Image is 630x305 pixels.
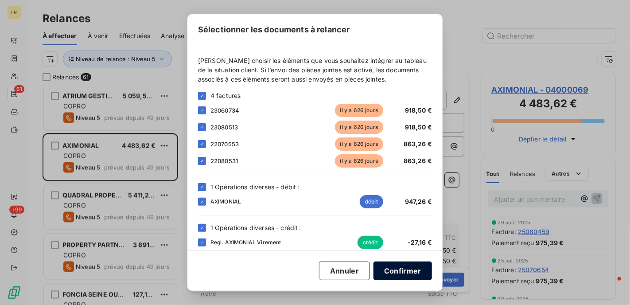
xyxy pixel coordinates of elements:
[210,157,238,164] span: 22080531
[404,140,432,148] span: 863,26 €
[210,107,239,114] span: 23060734
[405,106,432,114] span: 918,50 €
[210,91,241,100] span: 4 factures
[335,104,383,117] span: il y a 626 jours
[335,137,383,151] span: il y a 626 jours
[210,239,281,246] span: Regl. AXIMONIAL Virement
[373,262,432,280] button: Confirmer
[405,198,432,205] span: 947,26 €
[405,123,432,131] span: 918,50 €
[210,223,301,232] span: 1 Opérations diverses - crédit :
[210,198,241,206] span: AXIMONIAL
[198,56,432,84] span: [PERSON_NAME] choisir les éléments que vous souhaitez intégrer au tableau de la situation client....
[360,195,383,208] span: débit
[408,239,432,246] span: -27,16 €
[319,262,370,280] button: Annuler
[210,141,239,148] span: 22070553
[210,124,238,131] span: 23080513
[210,182,299,192] span: 1 Opérations diverses - débit :
[198,23,350,35] span: Sélectionner les documents à relancer
[358,236,383,249] span: crédit
[335,121,383,134] span: il y a 626 jours
[335,154,383,168] span: il y a 626 jours
[600,275,621,296] iframe: Intercom live chat
[404,157,432,164] span: 863,26 €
